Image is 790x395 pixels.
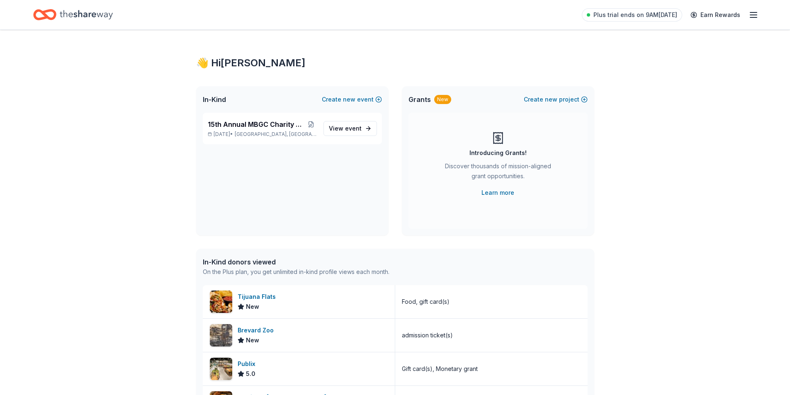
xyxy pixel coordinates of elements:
button: Createnewproject [524,95,588,104]
a: View event [323,121,377,136]
div: Publix [238,359,259,369]
div: On the Plus plan, you get unlimited in-kind profile views each month. [203,267,389,277]
span: New [246,335,259,345]
span: new [545,95,557,104]
span: Grants [408,95,431,104]
span: New [246,302,259,312]
span: 15th Annual MBGC Charity Golf Tournament [208,119,306,129]
div: Brevard Zoo [238,325,277,335]
div: Food, gift card(s) [402,297,450,307]
img: Image for Publix [210,358,232,380]
div: Tijuana Flats [238,292,279,302]
div: Introducing Grants! [469,148,527,158]
span: [GEOGRAPHIC_DATA], [GEOGRAPHIC_DATA] [235,131,316,138]
a: Learn more [481,188,514,198]
div: In-Kind donors viewed [203,257,389,267]
span: Plus trial ends on 9AM[DATE] [593,10,677,20]
span: 5.0 [246,369,255,379]
span: new [343,95,355,104]
a: Plus trial ends on 9AM[DATE] [582,8,682,22]
div: Discover thousands of mission-aligned grant opportunities. [442,161,554,184]
div: Gift card(s), Monetary grant [402,364,478,374]
div: New [434,95,451,104]
a: Earn Rewards [685,7,745,22]
a: Home [33,5,113,24]
div: admission ticket(s) [402,330,453,340]
span: View [329,124,362,133]
span: event [345,125,362,132]
button: Createnewevent [322,95,382,104]
p: [DATE] • [208,131,317,138]
img: Image for Brevard Zoo [210,324,232,347]
img: Image for Tijuana Flats [210,291,232,313]
span: In-Kind [203,95,226,104]
div: 👋 Hi [PERSON_NAME] [196,56,594,70]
